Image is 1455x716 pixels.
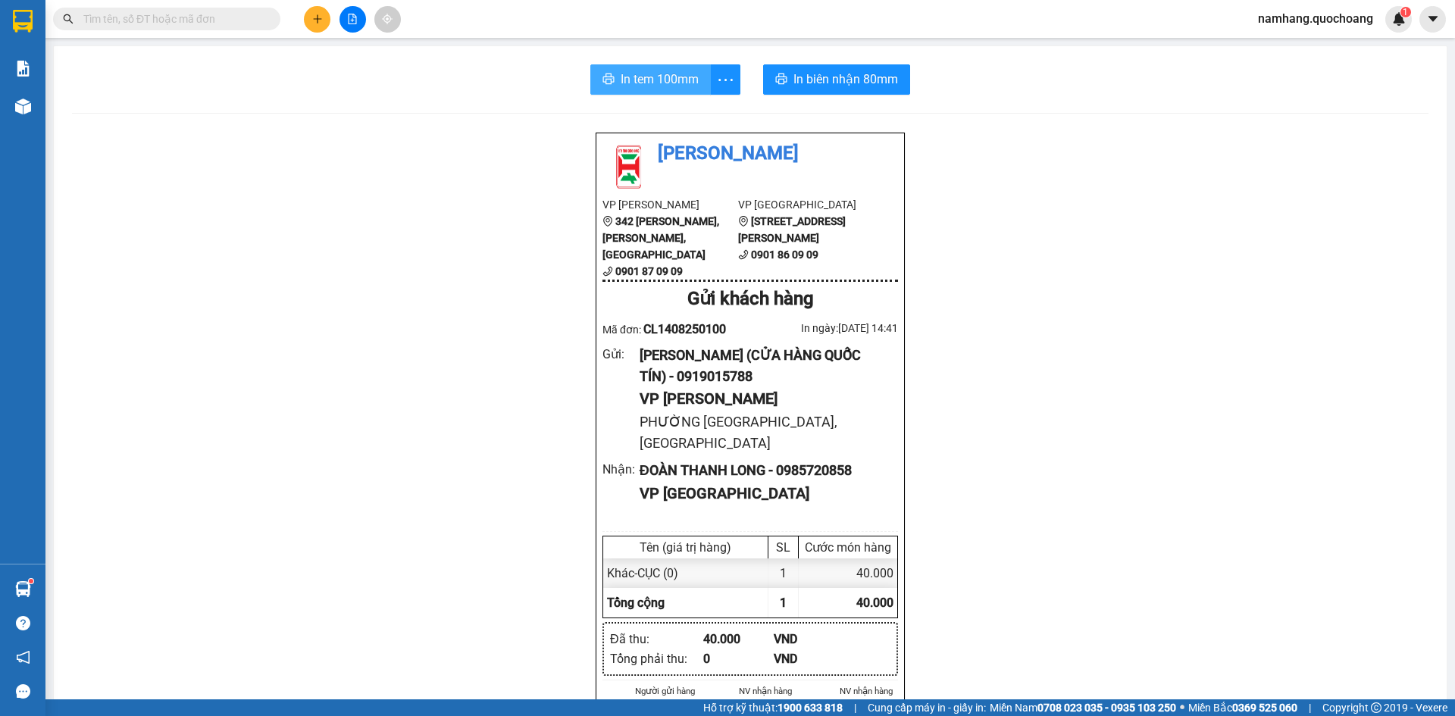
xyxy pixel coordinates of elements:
span: printer [775,73,787,87]
span: Nhận: [145,13,181,29]
span: 40.000 [856,596,893,610]
span: Miền Bắc [1188,699,1297,716]
button: more [710,64,740,95]
button: file-add [339,6,366,33]
span: phone [738,249,749,260]
input: Tìm tên, số ĐT hoặc mã đơn [83,11,262,27]
span: aim [382,14,393,24]
div: 0938531426 [145,65,299,86]
div: 0 [703,649,774,668]
span: Cung cấp máy in - giấy in: [868,699,986,716]
div: [PERSON_NAME] [13,13,134,47]
div: ĐOÀN THANH LONG - 0985720858 [640,460,886,481]
button: printerIn biên nhận 80mm [763,64,910,95]
b: 0901 87 09 09 [615,265,683,277]
span: phone [602,266,613,277]
span: In biên nhận 80mm [793,70,898,89]
span: more [711,70,740,89]
span: Gửi: [13,13,36,29]
li: VP [GEOGRAPHIC_DATA] [738,196,874,213]
li: NV nhận hàng [834,684,898,698]
div: [GEOGRAPHIC_DATA] [145,13,299,47]
span: Khác - CỤC (0) [607,566,678,580]
sup: 1 [29,579,33,583]
div: VND [774,630,844,649]
strong: 0708 023 035 - 0935 103 250 [1037,702,1176,714]
b: 342 [PERSON_NAME], [PERSON_NAME], [GEOGRAPHIC_DATA] [602,215,719,261]
div: Tên (giá trị hàng) [607,540,764,555]
span: question-circle [16,616,30,630]
div: VND [774,649,844,668]
span: 1 [780,596,787,610]
div: Mã đơn: [602,320,750,339]
span: In tem 100mm [621,70,699,89]
span: Hỗ trợ kỹ thuật: [703,699,843,716]
span: Miền Nam [990,699,1176,716]
div: VP [GEOGRAPHIC_DATA] [640,482,886,505]
img: logo.jpg [602,139,656,192]
li: [PERSON_NAME] [602,139,898,168]
div: Nhận : [602,460,640,479]
div: Gửi khách hàng [602,285,898,314]
button: printerIn tem 100mm [590,64,711,95]
div: Tổng phải thu : [610,649,703,668]
span: notification [16,650,30,664]
button: caret-down [1419,6,1446,33]
div: 20.000 [142,95,300,117]
span: file-add [347,14,358,24]
span: 1 [1403,7,1408,17]
div: 40.000 [799,558,897,588]
span: Tổng cộng [607,596,665,610]
li: Người gửi hàng xác nhận [633,684,697,711]
span: | [854,699,856,716]
li: NV nhận hàng [734,684,798,698]
span: message [16,684,30,699]
b: 0901 86 09 09 [751,249,818,261]
div: In ngày: [DATE] 14:41 [750,320,898,336]
strong: 0369 525 060 [1232,702,1297,714]
span: CL1408250100 [643,322,726,336]
span: environment [602,216,613,227]
img: icon-new-feature [1392,12,1406,26]
li: VP [PERSON_NAME] [602,196,738,213]
img: warehouse-icon [15,581,31,597]
div: 1 [768,558,799,588]
span: caret-down [1426,12,1440,26]
div: PHƯỜNG [GEOGRAPHIC_DATA], [GEOGRAPHIC_DATA] [640,411,886,455]
span: copyright [1371,702,1381,713]
div: AN [13,47,134,65]
button: aim [374,6,401,33]
span: namhang.quochoang [1246,9,1385,28]
div: 0795455473 [13,65,134,86]
div: 40.000 [703,630,774,649]
span: ⚪️ [1180,705,1184,711]
strong: 1900 633 818 [778,702,843,714]
span: | [1309,699,1311,716]
span: search [63,14,74,24]
div: Cước món hàng [803,540,893,555]
div: [PERSON_NAME] (CỬA HÀNG QUỐC TÍN) - 0919015788 [640,345,886,388]
img: solution-icon [15,61,31,77]
span: Chưa thu : [142,99,201,115]
b: [STREET_ADDRESS][PERSON_NAME] [738,215,846,244]
img: logo-vxr [13,10,33,33]
span: plus [312,14,323,24]
div: VP [PERSON_NAME] [640,387,886,411]
div: [PERSON_NAME] [145,47,299,65]
button: plus [304,6,330,33]
span: environment [738,216,749,227]
sup: 1 [1400,7,1411,17]
div: SL [772,540,794,555]
span: printer [602,73,615,87]
div: Gửi : [602,345,640,364]
div: Đã thu : [610,630,703,649]
img: warehouse-icon [15,98,31,114]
